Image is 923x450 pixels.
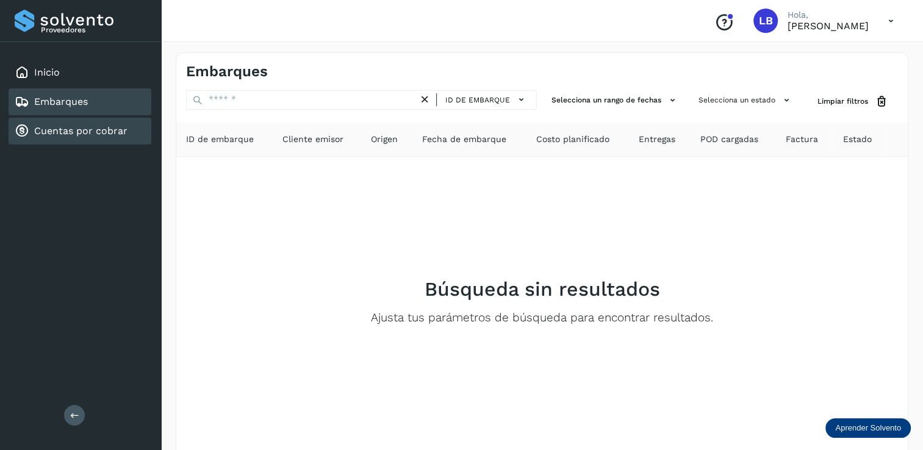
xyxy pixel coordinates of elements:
button: Limpiar filtros [808,90,898,113]
span: POD cargadas [700,133,758,146]
p: Hola, [788,10,869,20]
button: ID de embarque [442,91,531,109]
p: Proveedores [41,26,146,34]
span: ID de embarque [186,133,254,146]
span: Limpiar filtros [817,96,868,107]
a: Cuentas por cobrar [34,125,127,137]
p: Aprender Solvento [835,423,901,433]
a: Inicio [34,66,60,78]
span: Origen [371,133,398,146]
div: Inicio [9,59,151,86]
span: Cliente emisor [282,133,343,146]
div: Cuentas por cobrar [9,118,151,145]
button: Selecciona un estado [694,90,798,110]
h2: Búsqueda sin resultados [425,277,660,301]
span: Costo planificado [536,133,609,146]
span: Fecha de embarque [422,133,506,146]
button: Selecciona un rango de fechas [547,90,684,110]
span: Estado [843,133,872,146]
h4: Embarques [186,63,268,80]
div: Embarques [9,88,151,115]
span: Entregas [639,133,675,146]
span: Factura [786,133,818,146]
p: Ajusta tus parámetros de búsqueda para encontrar resultados. [371,311,713,325]
a: Embarques [34,96,88,107]
p: Leticia Bolaños Serrano [788,20,869,32]
span: ID de embarque [445,95,510,105]
div: Aprender Solvento [825,418,911,438]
